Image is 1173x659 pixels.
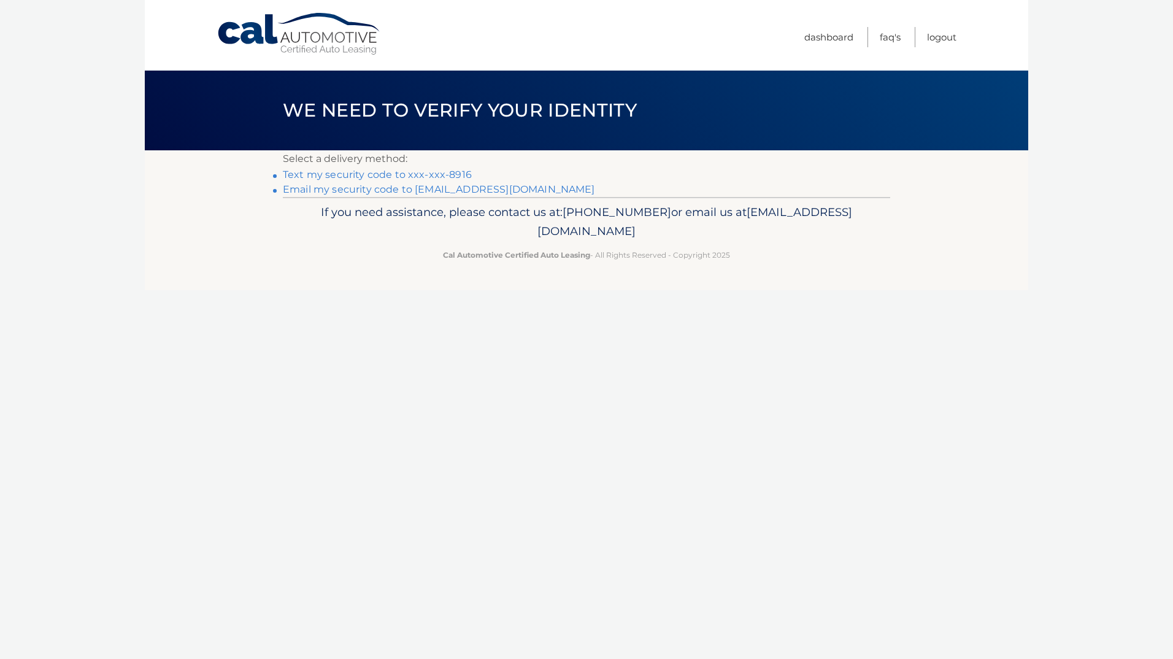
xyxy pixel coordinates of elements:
[880,27,901,47] a: FAQ's
[291,249,882,261] p: - All Rights Reserved - Copyright 2025
[217,12,382,56] a: Cal Automotive
[804,27,853,47] a: Dashboard
[283,150,890,168] p: Select a delivery method:
[283,183,595,195] a: Email my security code to [EMAIL_ADDRESS][DOMAIN_NAME]
[283,99,637,121] span: We need to verify your identity
[443,250,590,260] strong: Cal Automotive Certified Auto Leasing
[291,202,882,242] p: If you need assistance, please contact us at: or email us at
[563,205,671,219] span: [PHONE_NUMBER]
[283,169,472,180] a: Text my security code to xxx-xxx-8916
[927,27,956,47] a: Logout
